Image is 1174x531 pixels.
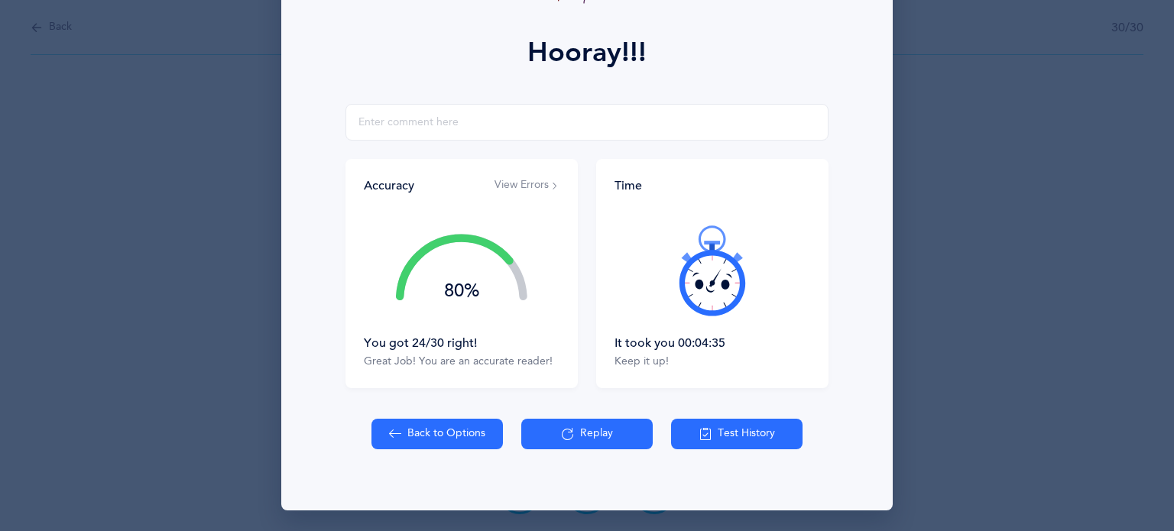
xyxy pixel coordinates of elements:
div: Accuracy [364,177,414,194]
button: Test History [671,419,803,449]
div: Great Job! You are an accurate reader! [364,355,559,370]
div: 80% [396,282,527,300]
div: It took you 00:04:35 [615,335,810,351]
div: Time [615,177,810,194]
button: View Errors [495,178,559,193]
input: Enter comment here [345,104,829,141]
div: Hooray!!! [527,32,647,73]
button: Replay [521,419,653,449]
div: Keep it up! [615,355,810,370]
div: You got 24/30 right! [364,335,559,351]
button: Back to Options [371,419,503,449]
